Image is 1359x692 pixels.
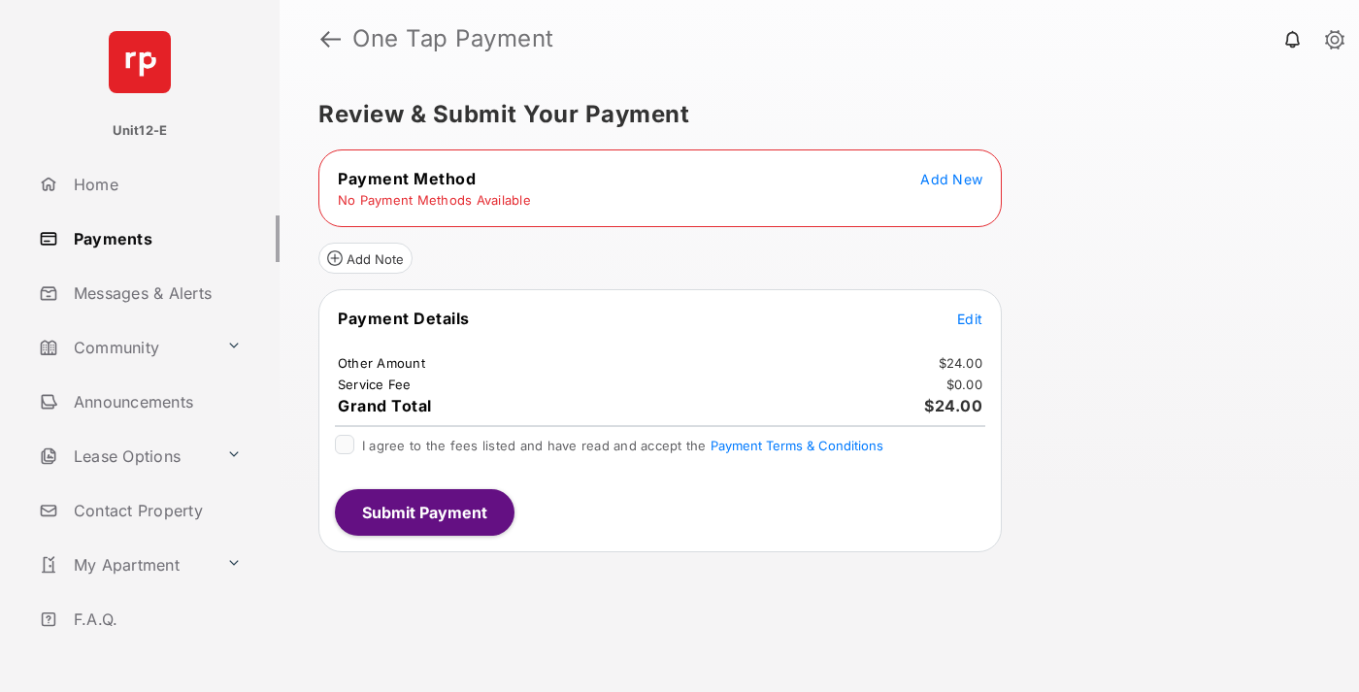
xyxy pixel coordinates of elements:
[362,438,883,453] span: I agree to the fees listed and have read and accept the
[31,542,218,588] a: My Apartment
[957,309,982,328] button: Edit
[31,270,280,316] a: Messages & Alerts
[945,376,983,393] td: $0.00
[337,191,532,209] td: No Payment Methods Available
[338,169,476,188] span: Payment Method
[31,487,280,534] a: Contact Property
[31,215,280,262] a: Payments
[338,396,432,415] span: Grand Total
[337,354,426,372] td: Other Amount
[318,103,1305,126] h5: Review & Submit Your Payment
[938,354,984,372] td: $24.00
[920,171,982,187] span: Add New
[920,169,982,188] button: Add New
[337,376,413,393] td: Service Fee
[31,161,280,208] a: Home
[318,243,413,274] button: Add Note
[31,324,218,371] a: Community
[338,309,470,328] span: Payment Details
[711,438,883,453] button: I agree to the fees listed and have read and accept the
[335,489,514,536] button: Submit Payment
[109,31,171,93] img: svg+xml;base64,PHN2ZyB4bWxucz0iaHR0cDovL3d3dy53My5vcmcvMjAwMC9zdmciIHdpZHRoPSI2NCIgaGVpZ2h0PSI2NC...
[31,433,218,479] a: Lease Options
[113,121,168,141] p: Unit12-E
[924,396,982,415] span: $24.00
[352,27,554,50] strong: One Tap Payment
[31,596,280,643] a: F.A.Q.
[31,379,280,425] a: Announcements
[957,311,982,327] span: Edit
